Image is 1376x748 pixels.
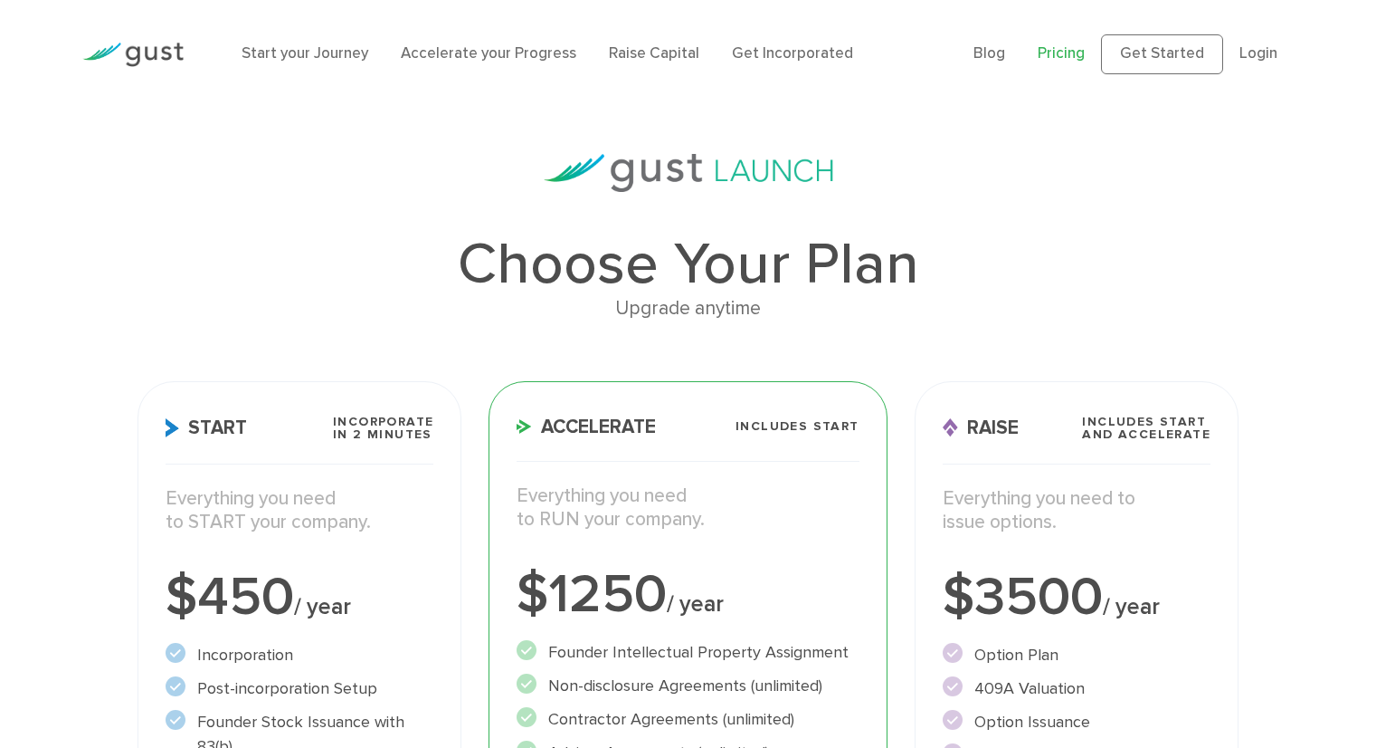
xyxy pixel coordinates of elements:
[82,43,184,67] img: Gust Logo
[166,487,434,535] p: Everything you need to START your company.
[735,420,859,433] span: Includes START
[517,484,859,532] p: Everything you need to RUN your company.
[667,590,724,618] span: / year
[943,571,1211,625] div: $3500
[1103,593,1160,620] span: / year
[943,418,958,437] img: Raise Icon
[1239,44,1277,62] a: Login
[517,417,656,436] span: Accelerate
[517,707,859,732] li: Contractor Agreements (unlimited)
[517,674,859,698] li: Non-disclosure Agreements (unlimited)
[517,419,532,434] img: Accelerate Icon
[166,571,434,625] div: $450
[1101,34,1223,74] a: Get Started
[609,44,699,62] a: Raise Capital
[166,643,434,667] li: Incorporation
[138,235,1238,293] h1: Choose Your Plan
[333,416,433,441] span: Incorporate in 2 Minutes
[973,44,1005,62] a: Blog
[1082,416,1210,441] span: Includes START and ACCELERATE
[943,487,1211,535] p: Everything you need to issue options.
[943,418,1019,437] span: Raise
[242,44,368,62] a: Start your Journey
[517,568,859,622] div: $1250
[943,676,1211,701] li: 409A Valuation
[166,418,179,437] img: Start Icon X2
[294,593,351,620] span: / year
[544,154,833,192] img: gust-launch-logos.svg
[401,44,576,62] a: Accelerate your Progress
[943,710,1211,734] li: Option Issuance
[517,640,859,665] li: Founder Intellectual Property Assignment
[1038,44,1085,62] a: Pricing
[732,44,853,62] a: Get Incorporated
[166,418,247,437] span: Start
[138,293,1238,324] div: Upgrade anytime
[943,643,1211,667] li: Option Plan
[166,676,434,701] li: Post-incorporation Setup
